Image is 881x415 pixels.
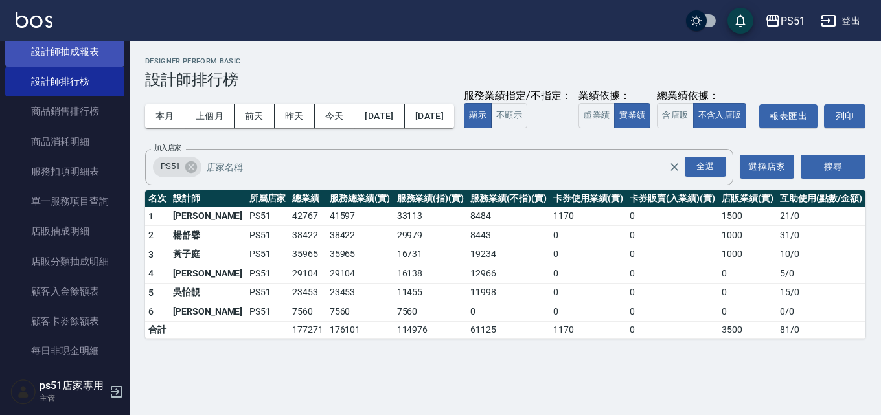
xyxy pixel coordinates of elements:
[289,226,326,245] td: 38422
[626,190,718,207] th: 卡券販賣(入業績)(實)
[626,207,718,226] td: 0
[467,302,550,322] td: 0
[246,245,289,264] td: PS51
[203,155,691,178] input: 店家名稱
[275,104,315,128] button: 昨天
[550,302,626,322] td: 0
[614,103,650,128] button: 實業績
[246,226,289,245] td: PS51
[246,302,289,322] td: PS51
[5,96,124,126] a: 商品銷售排行榜
[740,155,794,179] button: 選擇店家
[394,226,468,245] td: 29979
[777,245,865,264] td: 10 / 0
[718,302,777,322] td: 0
[145,71,865,89] h3: 設計師排行榜
[777,207,865,226] td: 21 / 0
[5,366,124,396] a: 每日收支明細
[464,89,572,103] div: 服務業績指定/不指定：
[550,264,626,284] td: 0
[718,226,777,245] td: 1000
[5,127,124,157] a: 商品消耗明細
[326,207,394,226] td: 41597
[170,245,246,264] td: 黃子庭
[326,245,394,264] td: 35965
[626,245,718,264] td: 0
[145,321,170,338] td: 合計
[491,103,527,128] button: 不顯示
[394,207,468,226] td: 33113
[145,190,865,339] table: a dense table
[289,207,326,226] td: 42767
[682,154,729,179] button: Open
[246,264,289,284] td: PS51
[145,190,170,207] th: 名次
[5,37,124,67] a: 設計師抽成報表
[5,306,124,336] a: 顧客卡券餘額表
[626,226,718,245] td: 0
[759,104,818,128] button: 報表匯出
[246,207,289,226] td: PS51
[289,245,326,264] td: 35965
[550,245,626,264] td: 0
[467,321,550,338] td: 61125
[464,103,492,128] button: 顯示
[550,321,626,338] td: 1170
[5,186,124,216] a: 單一服務項目查詢
[235,104,275,128] button: 前天
[626,283,718,302] td: 0
[550,190,626,207] th: 卡券使用業績(實)
[467,226,550,245] td: 8443
[394,321,468,338] td: 114976
[326,321,394,338] td: 176101
[5,67,124,96] a: 設計師排行榜
[10,379,36,405] img: Person
[148,249,154,260] span: 3
[246,190,289,207] th: 所屬店家
[550,283,626,302] td: 0
[326,283,394,302] td: 23453
[170,190,246,207] th: 設計師
[148,306,154,317] span: 6
[550,226,626,245] td: 0
[467,207,550,226] td: 8484
[777,302,865,322] td: 0 / 0
[578,103,615,128] button: 虛業績
[326,264,394,284] td: 29104
[5,157,124,186] a: 服務扣項明細表
[40,392,106,404] p: 主管
[5,276,124,306] a: 顧客入金餘額表
[154,143,181,153] label: 加入店家
[394,302,468,322] td: 7560
[289,302,326,322] td: 7560
[777,190,865,207] th: 互助使用(點數/金額)
[289,264,326,284] td: 29104
[657,89,753,103] div: 總業績依據：
[326,190,394,207] th: 服務總業績(實)
[777,283,865,302] td: 15 / 0
[354,104,404,128] button: [DATE]
[578,89,650,103] div: 業績依據：
[148,230,154,240] span: 2
[626,321,718,338] td: 0
[185,104,235,128] button: 上個月
[394,264,468,284] td: 16138
[718,245,777,264] td: 1000
[718,321,777,338] td: 3500
[5,336,124,366] a: 每日非現金明細
[693,103,747,128] button: 不含入店販
[246,283,289,302] td: PS51
[801,155,865,179] button: 搜尋
[626,302,718,322] td: 0
[16,12,52,28] img: Logo
[467,245,550,264] td: 19234
[718,190,777,207] th: 店販業績(實)
[727,8,753,34] button: save
[467,190,550,207] th: 服務業績(不指)(實)
[40,379,106,392] h5: ps51店家專用
[467,283,550,302] td: 11998
[148,268,154,278] span: 4
[289,283,326,302] td: 23453
[315,104,355,128] button: 今天
[760,8,810,34] button: PS51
